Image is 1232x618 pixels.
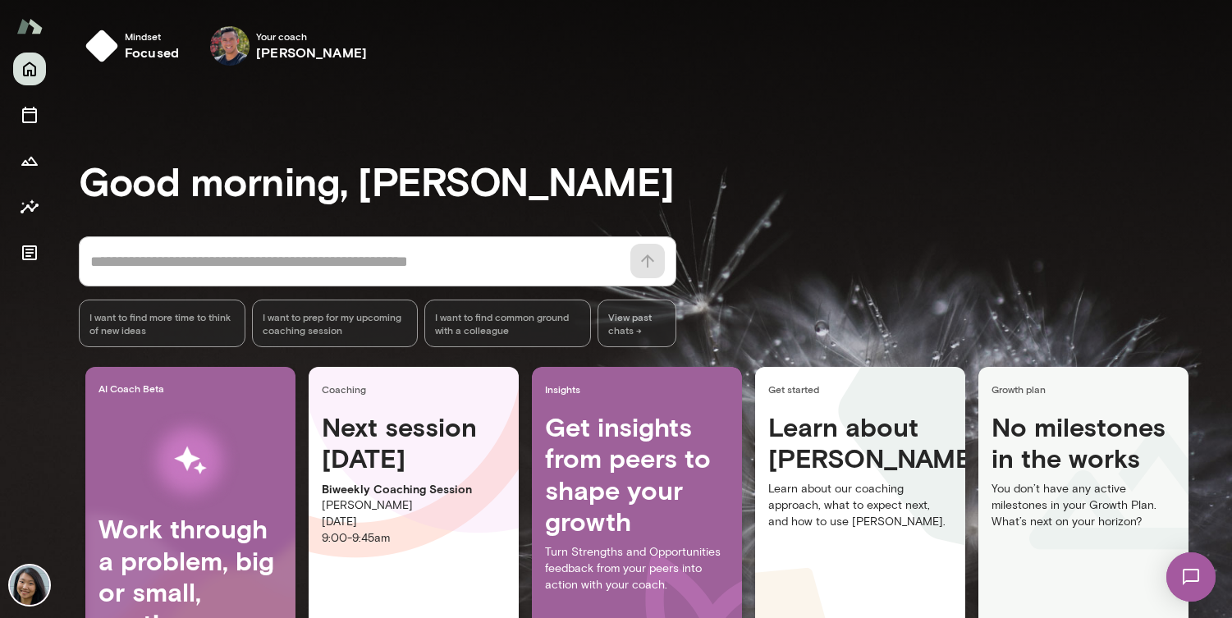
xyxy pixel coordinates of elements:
h4: Learn about [PERSON_NAME] [768,411,952,474]
button: Sessions [13,98,46,131]
img: mindset [85,30,118,62]
span: View past chats -> [598,300,676,347]
div: I want to prep for my upcoming coaching session [252,300,419,347]
span: I want to find more time to think of new ideas [89,310,235,336]
span: Get started [768,382,959,396]
p: Turn Strengths and Opportunities feedback from your peers into action with your coach. [545,544,729,593]
span: AI Coach Beta [98,382,289,395]
h6: [PERSON_NAME] [256,43,367,62]
p: 9:00 - 9:45am [322,530,506,547]
p: Learn about our coaching approach, what to expect next, and how to use [PERSON_NAME]. [768,481,952,530]
p: You don’t have any active milestones in your Growth Plan. What’s next on your horizon? [992,481,1175,530]
span: Growth plan [992,382,1182,396]
h4: No milestones in the works [992,411,1175,481]
button: Growth Plan [13,144,46,177]
button: Home [13,53,46,85]
button: Insights [13,190,46,223]
h3: Good morning, [PERSON_NAME] [79,158,1232,204]
span: Insights [545,382,735,396]
p: [PERSON_NAME] [322,497,506,514]
img: Mento [16,11,43,42]
img: Mark Guzman [210,26,250,66]
button: Documents [13,236,46,269]
button: Mindsetfocused [79,20,192,72]
p: [DATE] [322,514,506,530]
div: I want to find common ground with a colleague [424,300,591,347]
img: AI Workflows [117,409,263,513]
span: I want to prep for my upcoming coaching session [263,310,408,336]
h6: focused [125,43,179,62]
h4: Get insights from peers to shape your growth [545,411,729,538]
img: Ruyi Li [10,565,49,605]
span: I want to find common ground with a colleague [435,310,580,336]
p: Biweekly Coaching Session [322,481,506,497]
div: Mark GuzmanYour coach[PERSON_NAME] [199,20,378,72]
div: I want to find more time to think of new ideas [79,300,245,347]
span: Your coach [256,30,367,43]
span: Mindset [125,30,179,43]
span: Coaching [322,382,512,396]
h4: Next session [DATE] [322,411,506,474]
